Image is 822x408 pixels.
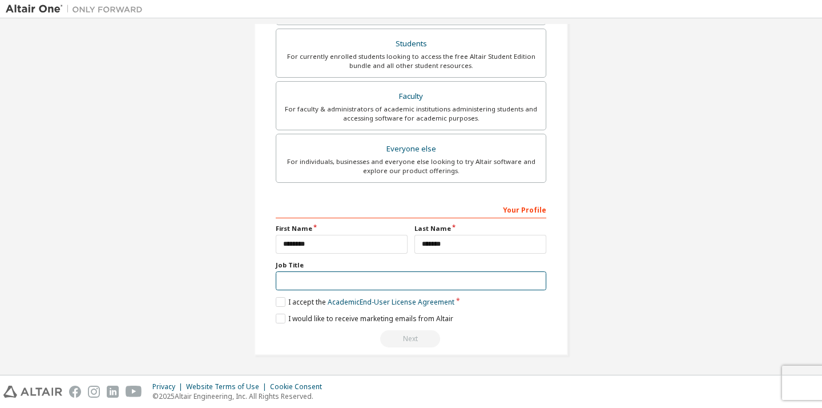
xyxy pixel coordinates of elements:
label: I would like to receive marketing emails from Altair [276,314,453,323]
a: Academic End-User License Agreement [328,297,454,307]
div: For faculty & administrators of academic institutions administering students and accessing softwa... [283,105,539,123]
div: Cookie Consent [270,382,329,391]
img: instagram.svg [88,386,100,398]
label: I accept the [276,297,454,307]
div: Everyone else [283,141,539,157]
label: First Name [276,224,408,233]
label: Job Title [276,261,546,270]
div: Your Profile [276,200,546,218]
div: Read and acccept EULA to continue [276,330,546,347]
div: Faculty [283,89,539,105]
div: For currently enrolled students looking to access the free Altair Student Edition bundle and all ... [283,52,539,70]
img: facebook.svg [69,386,81,398]
div: Website Terms of Use [186,382,270,391]
label: Last Name [414,224,546,233]
p: © 2025 Altair Engineering, Inc. All Rights Reserved. [152,391,329,401]
div: Privacy [152,382,186,391]
img: altair_logo.svg [3,386,62,398]
img: youtube.svg [126,386,142,398]
img: linkedin.svg [107,386,119,398]
div: For individuals, businesses and everyone else looking to try Altair software and explore our prod... [283,157,539,175]
div: Students [283,36,539,52]
img: Altair One [6,3,148,15]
